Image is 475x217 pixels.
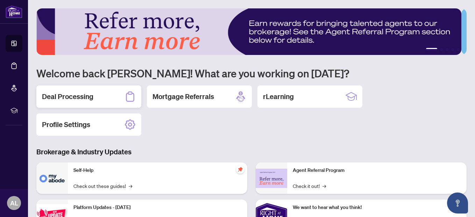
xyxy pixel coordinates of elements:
p: Agent Referral Program [293,167,461,174]
a: Check out these guides!→ [73,182,132,190]
img: Agent Referral Program [256,169,287,188]
button: Open asap [447,192,468,213]
span: pushpin [236,165,244,174]
span: AL [10,198,18,208]
button: 4 [451,48,454,51]
a: Check it out!→ [293,182,326,190]
h2: rLearning [263,92,294,101]
button: 1 [426,48,437,51]
span: → [129,182,132,190]
p: Platform Updates - [DATE] [73,204,242,211]
button: 2 [440,48,443,51]
p: Self-Help [73,167,242,174]
h2: Profile Settings [42,120,90,129]
h1: Welcome back [PERSON_NAME]! What are you working on [DATE]? [36,66,467,80]
button: 5 [457,48,460,51]
span: → [322,182,326,190]
img: logo [6,5,22,18]
img: Slide 0 [36,8,461,55]
h2: Deal Processing [42,92,93,101]
button: 3 [446,48,448,51]
img: Self-Help [36,162,68,194]
h3: Brokerage & Industry Updates [36,147,467,157]
p: We want to hear what you think! [293,204,461,211]
h2: Mortgage Referrals [153,92,214,101]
